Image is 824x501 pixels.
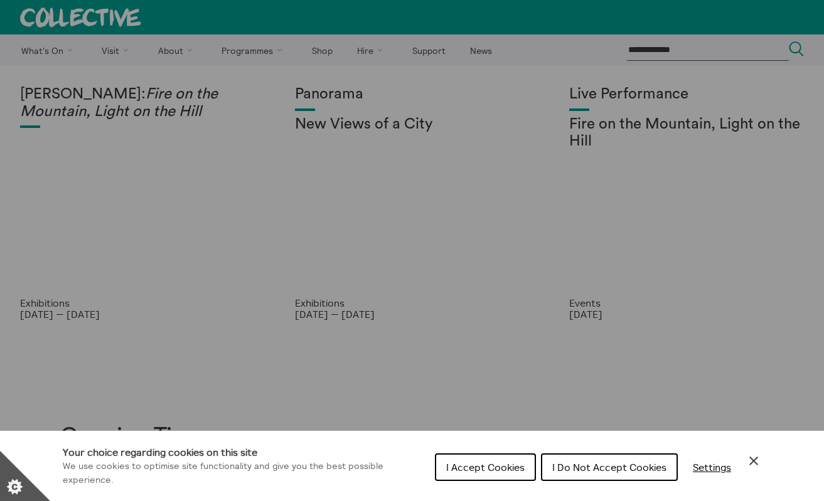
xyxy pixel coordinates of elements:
[683,455,741,480] button: Settings
[63,460,425,487] p: We use cookies to optimise site functionality and give you the best possible experience.
[541,453,678,481] button: I Do Not Accept Cookies
[63,445,425,460] h1: Your choice regarding cookies on this site
[552,461,666,473] span: I Do Not Accept Cookies
[693,461,731,473] span: Settings
[435,453,536,481] button: I Accept Cookies
[446,461,525,473] span: I Accept Cookies
[746,453,761,468] button: Close Cookie Control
